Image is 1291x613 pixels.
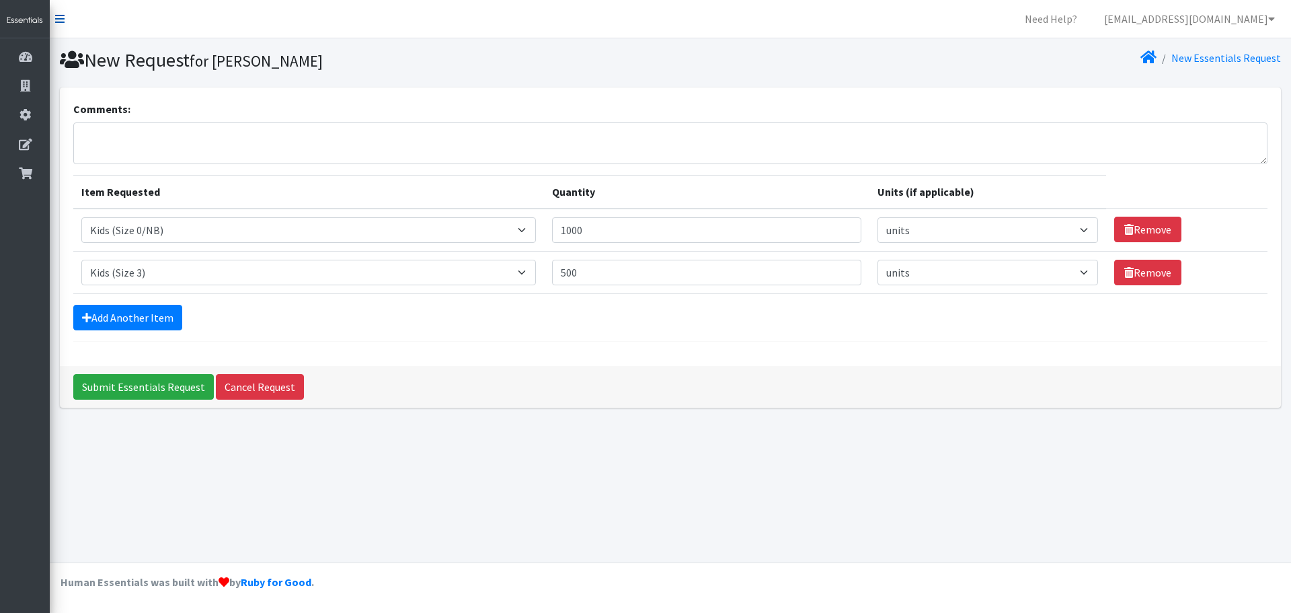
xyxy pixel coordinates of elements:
a: Add Another Item [73,305,182,330]
th: Units (if applicable) [869,175,1107,209]
label: Comments: [73,101,130,117]
a: New Essentials Request [1171,51,1281,65]
th: Quantity [544,175,869,209]
a: Cancel Request [216,374,304,400]
a: Ruby for Good [241,575,311,589]
input: Submit Essentials Request [73,374,214,400]
a: [EMAIL_ADDRESS][DOMAIN_NAME] [1093,5,1286,32]
small: for [PERSON_NAME] [190,51,323,71]
h1: New Request [60,48,665,72]
img: HumanEssentials [5,15,44,26]
a: Remove [1114,217,1181,242]
strong: Human Essentials was built with by . [61,575,314,589]
a: Need Help? [1014,5,1088,32]
a: Remove [1114,260,1181,285]
th: Item Requested [73,175,544,209]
